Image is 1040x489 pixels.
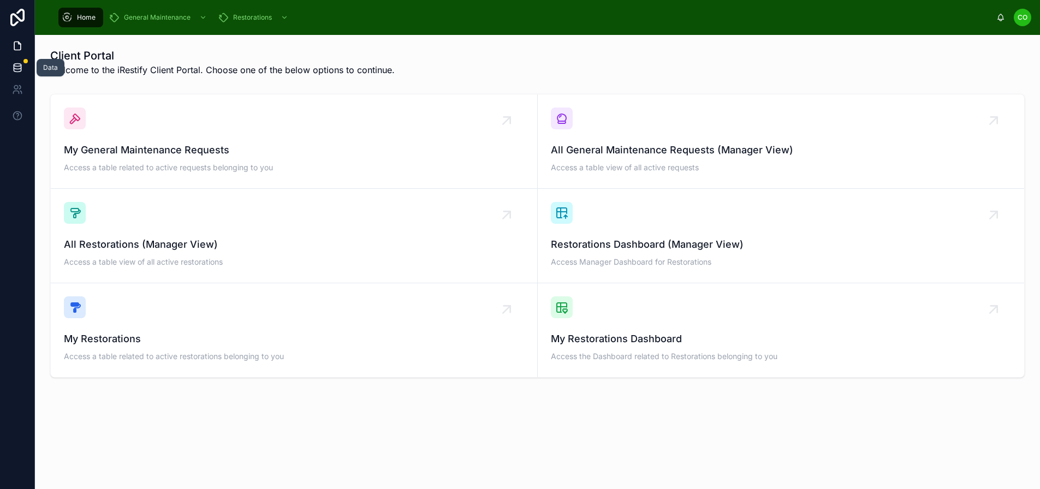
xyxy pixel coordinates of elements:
[105,8,212,27] a: General Maintenance
[538,189,1025,283] a: Restorations Dashboard (Manager View)Access Manager Dashboard for Restorations
[551,351,1012,362] span: Access the Dashboard related to Restorations belonging to you
[50,48,395,63] h1: Client Portal
[124,13,191,22] span: General Maintenance
[538,94,1025,189] a: All General Maintenance Requests (Manager View)Access a table view of all active requests
[215,8,294,27] a: Restorations
[51,189,538,283] a: All Restorations (Manager View)Access a table view of all active restorations
[551,162,1012,173] span: Access a table view of all active requests
[64,351,524,362] span: Access a table related to active restorations belonging to you
[233,13,272,22] span: Restorations
[538,283,1025,377] a: My Restorations DashboardAccess the Dashboard related to Restorations belonging to you
[551,142,1012,158] span: All General Maintenance Requests (Manager View)
[53,5,996,29] div: scrollable content
[551,237,1012,252] span: Restorations Dashboard (Manager View)
[551,331,1012,347] span: My Restorations Dashboard
[64,162,524,173] span: Access a table related to active requests belonging to you
[50,63,395,76] span: Welcome to the iRestify Client Portal. Choose one of the below options to continue.
[64,331,524,347] span: My Restorations
[64,142,524,158] span: My General Maintenance Requests
[43,63,58,72] div: Data
[64,257,524,267] span: Access a table view of all active restorations
[77,13,96,22] span: Home
[551,257,1012,267] span: Access Manager Dashboard for Restorations
[58,8,103,27] a: Home
[1018,13,1027,22] span: CO
[51,283,538,377] a: My RestorationsAccess a table related to active restorations belonging to you
[64,237,524,252] span: All Restorations (Manager View)
[51,94,538,189] a: My General Maintenance RequestsAccess a table related to active requests belonging to you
